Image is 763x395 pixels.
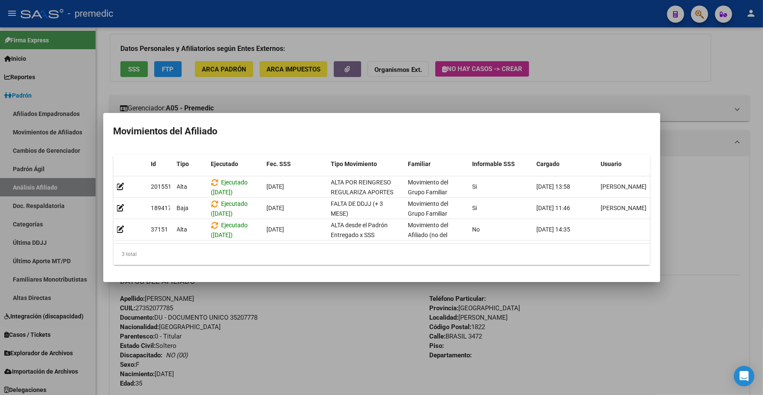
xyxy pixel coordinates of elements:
[601,160,622,167] span: Usuario
[473,205,477,211] span: Si
[148,155,174,173] datatable-header-cell: Id
[473,183,477,190] span: Si
[211,222,248,238] span: Ejecutado ([DATE])
[208,155,263,173] datatable-header-cell: Ejecutado
[211,179,248,196] span: Ejecutado ([DATE])
[734,366,754,386] div: Open Intercom Messenger
[267,160,291,167] span: Fec. SSS
[328,155,405,173] datatable-header-cell: Tipo Movimiento
[533,155,598,173] datatable-header-cell: Cargado
[473,226,480,233] span: No
[177,226,188,233] span: Alta
[151,226,168,233] span: 37151
[267,183,284,190] span: [DATE]
[408,222,449,248] span: Movimiento del Afiliado (no del grupo)
[598,155,662,173] datatable-header-cell: Usuario
[263,155,328,173] datatable-header-cell: Fec. SSS
[331,160,377,167] span: Tipo Movimiento
[151,183,172,190] span: 201551
[469,155,533,173] datatable-header-cell: Informable SSS
[114,123,650,140] h2: Movimientos del Afiliado
[601,183,647,190] span: [PERSON_NAME]
[601,205,647,211] span: [PERSON_NAME]
[408,179,449,196] span: Movimiento del Grupo Familiar
[408,200,449,217] span: Movimiento del Grupo Familiar
[408,160,431,167] span: Familiar
[331,200,383,217] span: FALTA DE DDJJ (+ 3 MESE)
[114,244,650,265] div: 3 total
[151,205,172,211] span: 189417
[537,183,571,190] span: [DATE] 13:58
[267,205,284,211] span: [DATE]
[537,226,571,233] span: [DATE] 14:35
[537,205,571,211] span: [DATE] 11:46
[177,205,189,211] span: Baja
[151,160,156,167] span: Id
[331,222,388,238] span: ALTA desde el Padrón Entregado x SSS
[177,160,189,167] span: Tipo
[211,160,239,167] span: Ejecutado
[537,160,560,167] span: Cargado
[177,183,188,190] span: Alta
[211,200,248,217] span: Ejecutado ([DATE])
[174,155,208,173] datatable-header-cell: Tipo
[267,226,284,233] span: [DATE]
[473,160,515,167] span: Informable SSS
[331,179,394,205] span: ALTA POR REINGRESO REGULARIZA APORTES (AFIP)
[405,155,469,173] datatable-header-cell: Familiar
